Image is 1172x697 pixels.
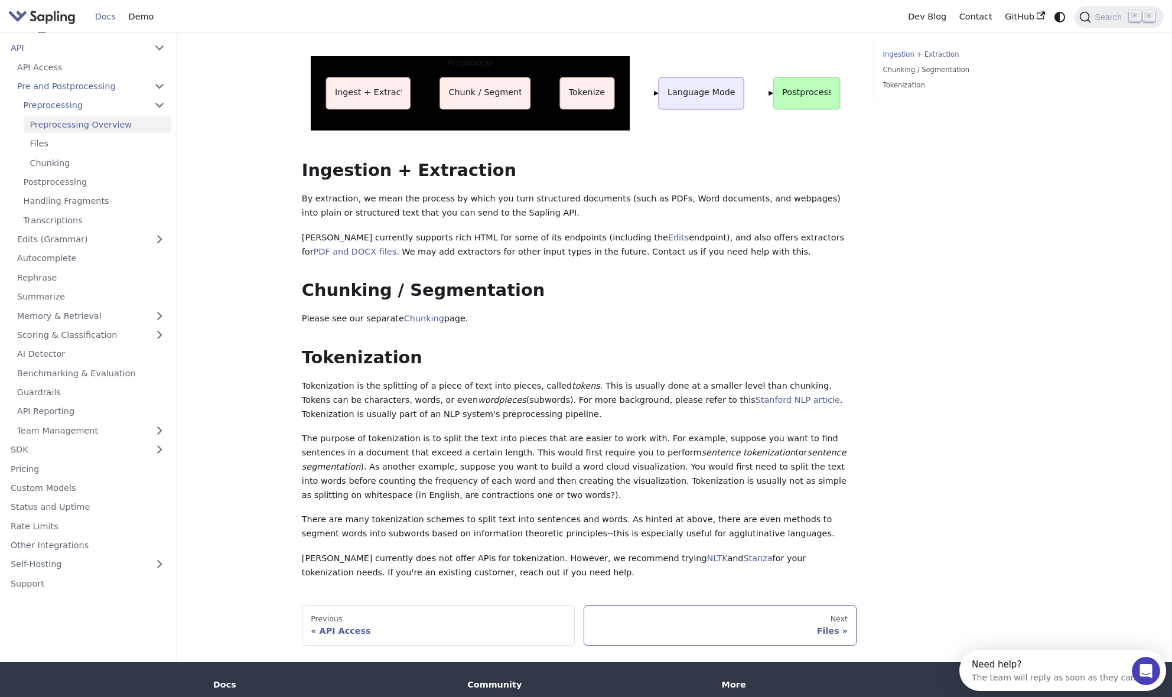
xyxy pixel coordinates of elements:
a: API Reporting [11,403,171,420]
kbd: K [1143,11,1155,22]
a: Handling Fragments [17,193,171,210]
a: Memory & Retrieval [11,308,171,325]
p: By extraction, we mean the process by which you turn structured documents (such as PDFs, Word doc... [302,192,857,220]
p: Chunk / Segment [448,86,522,99]
img: Sapling.ai [8,8,76,25]
a: GitHub [998,8,1051,26]
a: Scoring & Classification [11,327,171,344]
a: Pricing [4,461,171,478]
span: Search [1091,12,1129,22]
a: Chunking [24,155,171,172]
a: API [4,40,148,57]
p: Tokenization is the splitting of a piece of text into pieces, called . This is usually done at a ... [302,379,857,421]
a: Transcriptions [17,212,171,229]
a: PreviousAPI Access [302,605,575,646]
a: Guardrails [11,384,171,401]
div: Docs [213,679,451,690]
a: Preprocessing [17,97,171,114]
p: [PERSON_NAME] currently does not offer APIs for tokenization. However, we recommend trying and fo... [302,552,857,580]
kbd: ⌘ [1129,11,1141,22]
em: wordpieces [478,395,526,405]
a: Stanza [743,553,772,563]
a: Preprocessing Overview [24,116,171,133]
a: Other Integrations [4,537,171,554]
div: Open Intercom Messenger [5,5,211,37]
div: Previous [311,614,566,624]
p: Preprocess [448,57,494,70]
nav: Docs pages [302,605,857,646]
a: Files [24,135,171,152]
h2: Tokenization [302,347,857,369]
p: There are many tokenization schemes to split text into sentences and words. As hinted at above, t... [302,513,857,541]
em: sentence segmentation [302,448,847,471]
a: Rephrase [11,269,171,286]
a: Self-Hosting [4,556,171,573]
a: Tokenization [883,80,1043,91]
p: The purpose of tokenization is to split the text into pieces that are easier to work with. For ex... [302,432,857,502]
a: Demo [122,8,160,26]
a: Stanford NLP article [756,395,840,405]
a: Autocomplete [11,250,171,267]
a: Edits (Grammar) [11,231,171,248]
p: Language Model [668,86,738,99]
div: Next [592,614,848,624]
p: Tokenize [569,86,605,99]
a: Sapling.ai [8,8,80,25]
a: Docs [89,8,122,26]
div: More [722,679,959,690]
p: Postprocess [783,86,833,99]
a: Rate Limits [4,518,171,535]
a: Team Management [11,422,171,439]
h2: Ingestion + Extraction [302,160,857,181]
a: Pre and Postprocessing [11,78,171,95]
a: Custom Models [4,480,171,497]
a: Summarize [11,288,171,305]
button: Search (Command+K) [1075,6,1163,28]
div: The team will reply as soon as they can [12,19,177,32]
a: Ingestion + Extraction [883,49,1043,60]
a: Support [4,575,171,592]
a: SDK [4,441,148,458]
a: Contact [953,8,999,26]
div: Community [467,679,705,690]
div: API Access [311,626,566,636]
a: Postprocessing [17,174,171,191]
p: Please see our separate page. [302,312,857,326]
p: [PERSON_NAME] currently supports rich HTML for some of its endpoints (including the endpoint), an... [302,231,857,259]
a: Edits [668,233,689,242]
a: Chunking [404,314,444,323]
a: Dev Blog [901,8,952,26]
em: tokens [572,381,600,390]
button: Switch between dark and light mode (currently system mode) [1051,8,1069,25]
iframe: Intercom live chat discovery launcher [959,650,1166,691]
div: Need help? [12,10,177,19]
button: Expand sidebar category 'SDK' [148,441,171,458]
em: sentence tokenization [702,448,796,457]
a: Benchmarking & Evaluation [11,365,171,382]
div: Files [592,626,848,636]
a: PDF and DOCX files [314,247,397,256]
a: Status and Uptime [4,499,171,516]
iframe: Intercom live chat [1132,657,1160,685]
a: Chunking / Segmentation [883,64,1043,76]
a: API Access [11,59,171,76]
p: Ingest + Extract [335,86,404,99]
a: NLTK [707,553,728,563]
h2: Chunking / Segmentation [302,280,857,301]
button: Collapse sidebar category 'API' [148,40,171,57]
a: AI Detector [11,346,171,363]
a: NextFiles [584,605,857,646]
